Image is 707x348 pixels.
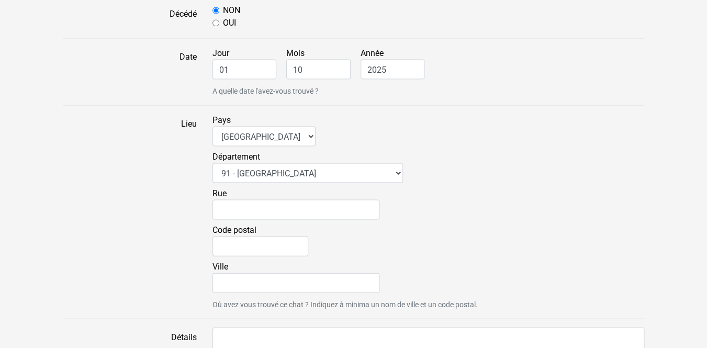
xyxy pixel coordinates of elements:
[212,126,316,146] select: Pays
[212,199,379,219] input: Rue
[212,114,316,146] label: Pays
[212,236,308,256] input: Code postal
[55,4,205,29] label: Décédé
[212,19,219,26] input: OUI
[223,4,240,17] label: NON
[212,47,285,79] label: Jour
[55,114,205,310] label: Lieu
[212,273,379,293] input: Ville
[212,187,379,219] label: Rue
[223,17,236,29] label: OUI
[212,260,379,293] label: Ville
[286,47,358,79] label: Mois
[55,47,205,96] label: Date
[212,150,403,183] label: Département
[361,47,433,79] label: Année
[212,7,219,14] input: NON
[212,163,403,183] select: Département
[212,223,308,256] label: Code postal
[286,59,351,79] input: Mois
[212,59,277,79] input: Jour
[212,299,644,310] small: Où avez vous trouvé ce chat ? Indiquez à minima un nom de ville et un code postal.
[212,85,644,96] small: A quelle date l'avez-vous trouvé ?
[361,59,425,79] input: Année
